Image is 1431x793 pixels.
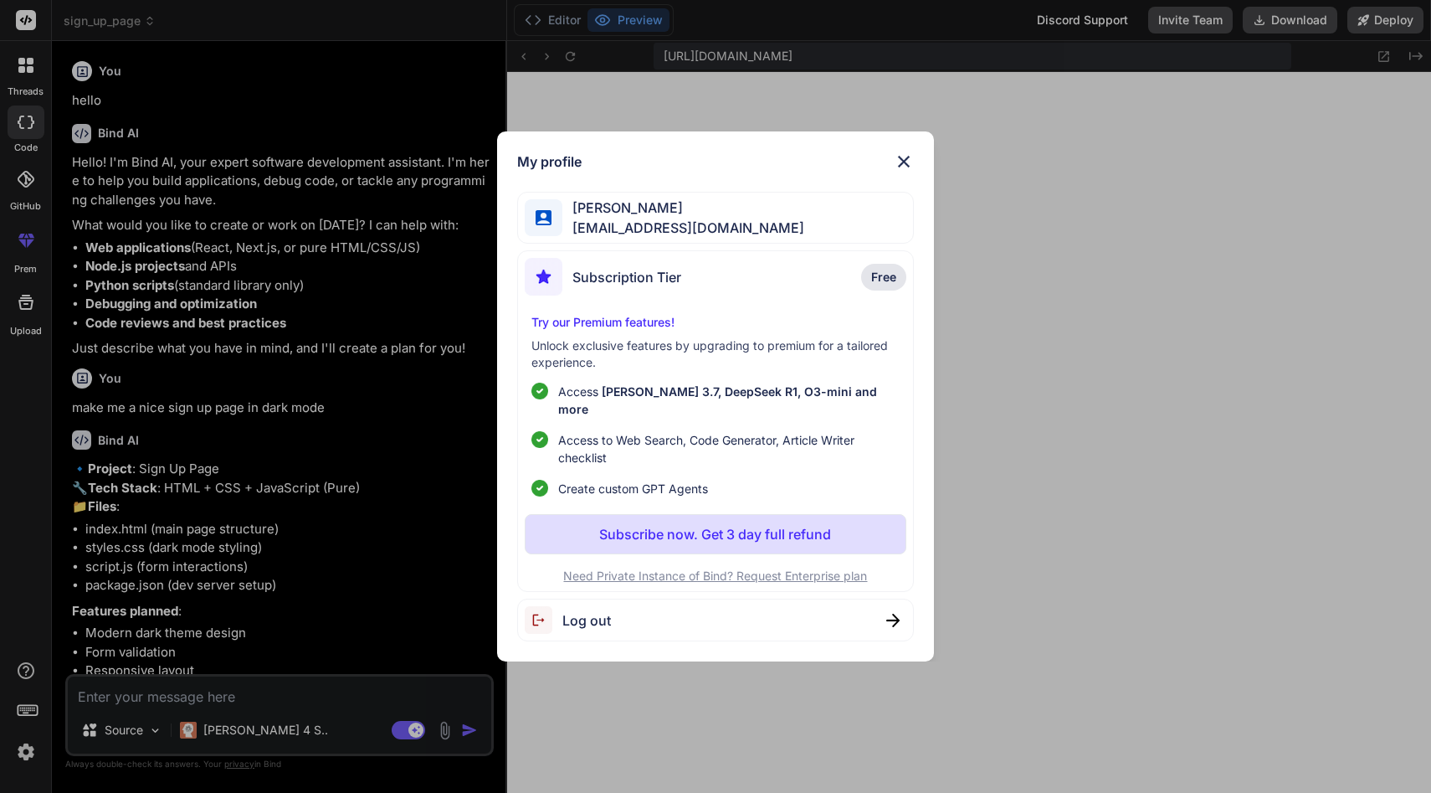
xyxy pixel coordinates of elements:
span: [PERSON_NAME] 3.7, DeepSeek R1, O3-mini and more [558,384,877,416]
span: Subscription Tier [572,267,681,287]
img: checklist [531,480,548,497]
img: close [894,152,914,172]
h1: My profile [517,152,582,172]
img: checklist [531,431,548,448]
img: logout [525,606,562,634]
span: [EMAIL_ADDRESS][DOMAIN_NAME] [562,218,804,238]
p: Try our Premium features! [531,314,900,331]
span: Access to Web Search, Code Generator, Article Writer checklist [558,431,900,466]
span: [PERSON_NAME] [562,198,804,218]
p: Access [558,383,900,418]
span: Log out [562,610,611,631]
p: Unlock exclusive features by upgrading to premium for a tailored experience. [531,337,900,371]
img: close [886,614,900,627]
p: Subscribe now. Get 3 day full refund [599,524,831,544]
button: Subscribe now. Get 3 day full refund [525,514,906,554]
img: checklist [531,383,548,399]
span: Create custom GPT Agents [558,480,708,497]
p: Need Private Instance of Bind? Request Enterprise plan [525,568,906,584]
img: profile [536,210,551,226]
img: subscription [525,258,562,296]
span: Free [871,269,896,286]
